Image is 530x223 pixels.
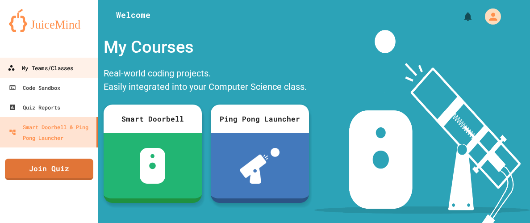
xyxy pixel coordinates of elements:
[446,9,476,24] div: My Notifications
[9,9,89,32] img: logo-orange.svg
[104,105,202,133] div: Smart Doorbell
[8,63,73,74] div: My Teams/Classes
[9,122,93,143] div: Smart Doorbell & Ping Pong Launcher
[9,102,60,113] div: Quiz Reports
[140,148,165,184] img: sdb-white.svg
[9,82,60,93] div: Code Sandbox
[99,30,313,64] div: My Courses
[99,64,313,98] div: Real-world coding projects. Easily integrated into your Computer Science class.
[476,6,503,27] div: My Account
[240,148,280,184] img: ppl-with-ball.png
[211,105,309,133] div: Ping Pong Launcher
[5,159,93,180] a: Join Quiz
